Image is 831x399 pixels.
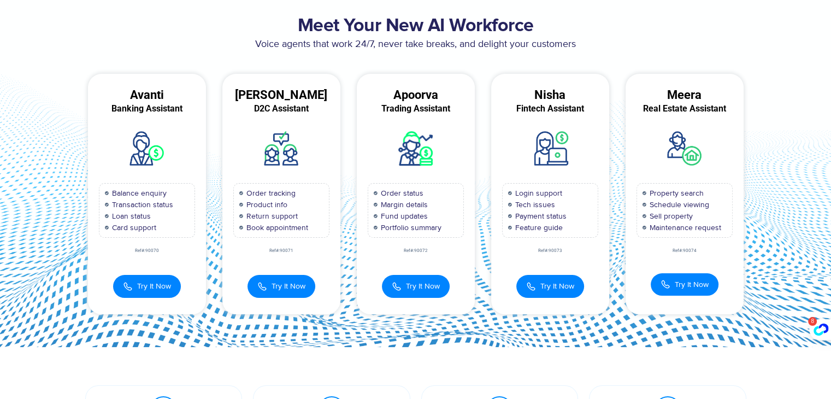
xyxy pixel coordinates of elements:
[651,273,718,296] button: Try It Now
[512,210,567,222] span: Payment status
[675,279,709,290] span: Try It Now
[113,275,181,298] button: Try It Now
[272,280,305,292] span: Try It Now
[88,90,206,100] div: Avanti
[512,222,563,233] span: Feature guide
[247,275,315,298] button: Try It Now
[244,187,296,199] span: Order tracking
[244,199,287,210] span: Product info
[647,199,709,210] span: Schedule viewing
[647,222,721,233] span: Maintenance request
[512,187,562,199] span: Login support
[661,279,670,289] img: Call Icon
[357,90,475,100] div: Apoorva
[491,249,609,253] div: Ref#:90073
[80,37,752,52] p: Voice agents that work 24/7, never take breaks, and delight your customers
[512,199,555,210] span: Tech issues
[109,210,151,222] span: Loan status
[382,275,450,298] button: Try It Now
[222,90,340,100] div: [PERSON_NAME]
[647,187,704,199] span: Property search
[123,280,133,292] img: Call Icon
[491,90,609,100] div: Nisha
[244,210,298,222] span: Return support
[357,249,475,253] div: Ref#:90072
[357,104,475,114] div: Trading Assistant
[392,280,402,292] img: Call Icon
[378,222,441,233] span: Portfolio summary
[109,222,156,233] span: Card support
[257,280,267,292] img: Call Icon
[626,104,744,114] div: Real Estate Assistant
[540,280,574,292] span: Try It Now
[526,280,536,292] img: Call Icon
[244,222,308,233] span: Book appointment
[626,90,744,100] div: Meera
[88,249,206,253] div: Ref#:90070
[109,187,167,199] span: Balance enquiry
[80,15,752,37] h2: Meet Your New AI Workforce
[626,249,744,253] div: Ref#:90074
[222,249,340,253] div: Ref#:90071
[491,104,609,114] div: Fintech Assistant
[647,210,693,222] span: Sell property
[378,210,428,222] span: Fund updates
[516,275,584,298] button: Try It Now
[378,187,423,199] span: Order status
[109,199,173,210] span: Transaction status
[137,280,171,292] span: Try It Now
[222,104,340,114] div: D2C Assistant
[88,104,206,114] div: Banking Assistant
[378,199,428,210] span: Margin details
[406,280,440,292] span: Try It Now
